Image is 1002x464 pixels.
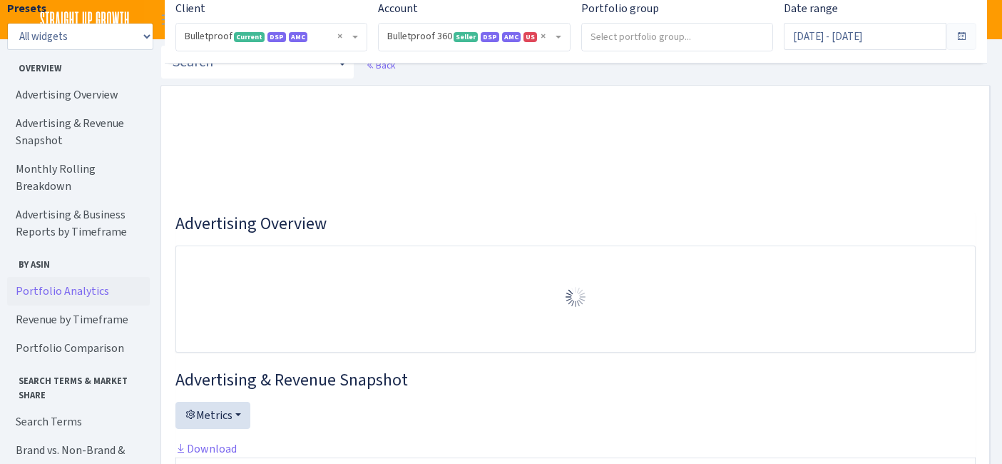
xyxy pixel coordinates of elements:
[454,32,478,42] span: Seller
[175,402,250,429] button: Metrics
[7,155,150,201] a: Monthly Rolling Breakdown
[481,32,499,42] span: DSP
[523,32,537,42] span: US
[582,24,773,49] input: Select portfolio group...
[379,24,569,51] span: Bulletproof 360 <span class="badge badge-success">Seller</span><span class="badge badge-primary">...
[8,56,149,75] span: Overview
[7,408,150,436] a: Search Terms
[175,213,976,234] h3: Widget #1
[176,24,367,51] span: Bulletproof <span class="badge badge-success">Current</span><span class="badge badge-primary">DSP...
[7,334,150,363] a: Portfolio Comparison
[7,277,150,306] a: Portfolio Analytics
[8,252,149,271] span: By ASIN
[7,201,150,246] a: Advertising & Business Reports by Timeframe
[7,81,150,109] a: Advertising Overview
[953,7,978,32] img: Zach Belous
[234,32,265,42] span: Current
[502,32,521,42] span: Amazon Marketing Cloud
[337,29,342,44] span: Remove all items
[366,59,395,71] a: Back
[541,29,546,44] span: Remove all items
[564,286,587,308] img: Preloader
[7,306,150,334] a: Revenue by Timeframe
[267,32,286,42] span: DSP
[185,29,349,44] span: Bulletproof <span class="badge badge-success">Current</span><span class="badge badge-primary">DSP...
[953,7,978,32] a: Z
[387,29,552,44] span: Bulletproof 360 <span class="badge badge-success">Seller</span><span class="badge badge-primary">...
[8,368,149,401] span: Search Terms & Market Share
[175,370,976,390] h3: Widget #2
[175,441,237,456] a: Download
[289,32,307,42] span: Amazon Marketing Cloud
[7,109,150,155] a: Advertising & Revenue Snapshot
